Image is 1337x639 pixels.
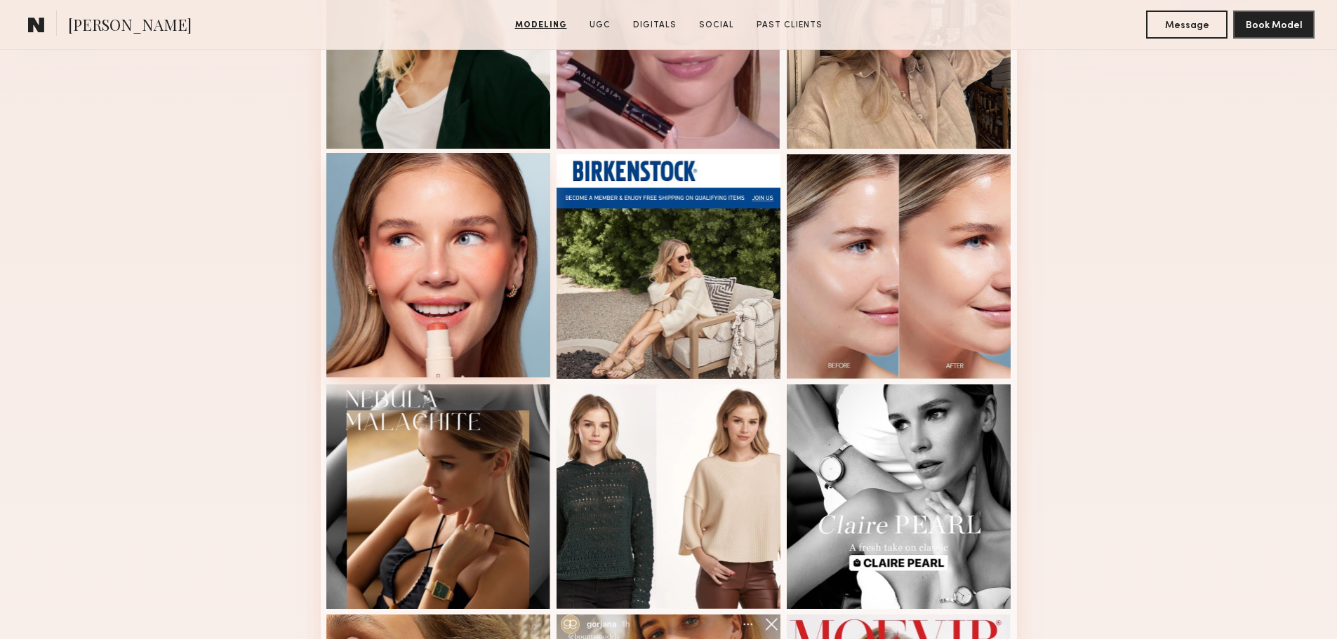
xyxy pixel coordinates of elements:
[1233,11,1315,39] button: Book Model
[627,19,682,32] a: Digitals
[1233,18,1315,30] a: Book Model
[510,19,573,32] a: Modeling
[584,19,616,32] a: UGC
[693,19,740,32] a: Social
[1146,11,1228,39] button: Message
[751,19,828,32] a: Past Clients
[68,14,192,39] span: [PERSON_NAME]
